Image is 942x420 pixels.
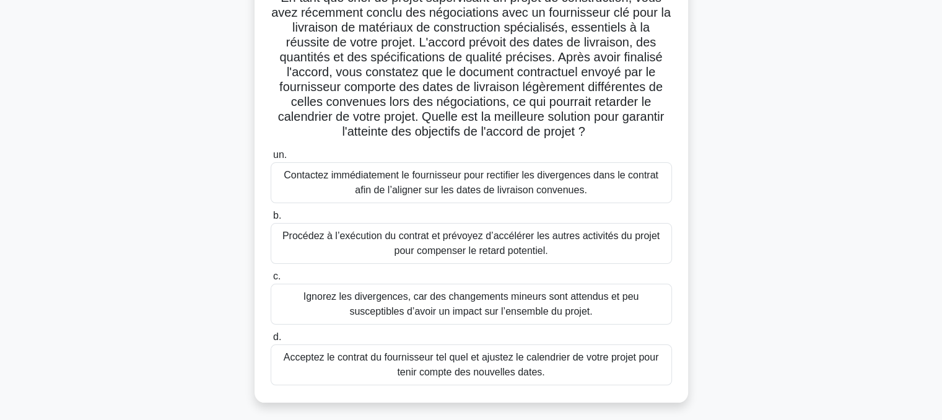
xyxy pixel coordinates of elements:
[273,210,281,221] font: b.
[273,149,287,160] font: un.
[284,170,658,195] font: Contactez immédiatement le fournisseur pour rectifier les divergences dans le contrat afin de l’a...
[284,352,659,377] font: Acceptez le contrat du fournisseur tel quel et ajustez le calendrier de votre projet pour tenir c...
[303,291,639,317] font: Ignorez les divergences, car des changements mineurs sont attendus et peu susceptibles d’avoir un...
[273,331,281,342] font: d.
[273,271,281,281] font: c.
[282,230,660,256] font: Procédez à l’exécution du contrat et prévoyez d’accélérer les autres activités du projet pour com...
